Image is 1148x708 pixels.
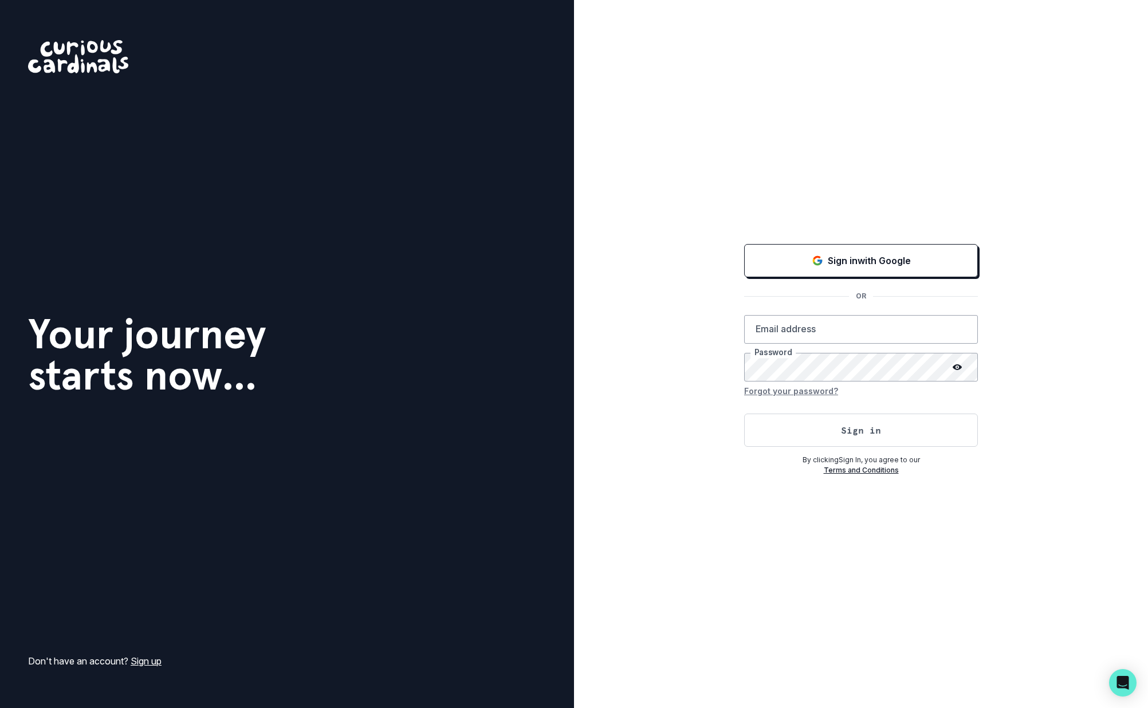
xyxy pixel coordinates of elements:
[744,455,978,465] p: By clicking Sign In , you agree to our
[744,381,838,400] button: Forgot your password?
[744,414,978,447] button: Sign in
[28,313,266,396] h1: Your journey starts now...
[824,466,899,474] a: Terms and Conditions
[28,40,128,73] img: Curious Cardinals Logo
[131,655,162,667] a: Sign up
[828,254,911,268] p: Sign in with Google
[1109,669,1137,697] div: Open Intercom Messenger
[28,654,162,668] p: Don't have an account?
[744,244,978,277] button: Sign in with Google (GSuite)
[849,291,873,301] p: OR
